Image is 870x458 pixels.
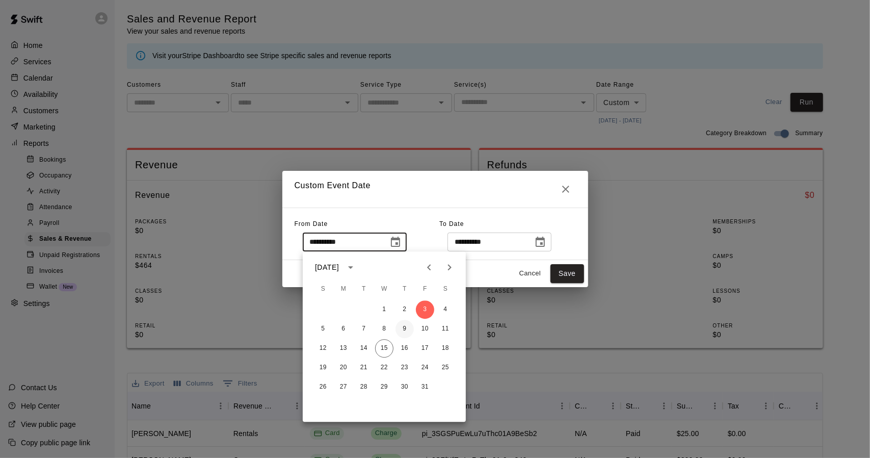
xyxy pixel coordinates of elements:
[396,378,414,396] button: 30
[314,279,332,299] span: Sunday
[550,264,584,283] button: Save
[295,220,328,227] span: From Date
[396,339,414,358] button: 16
[396,300,414,319] button: 2
[282,171,588,208] h2: Custom Event Date
[342,259,359,276] button: calendar view is open, switch to year view
[375,320,393,338] button: 8
[416,300,434,319] button: 3
[355,320,373,338] button: 7
[439,257,460,277] button: Next month
[334,339,353,358] button: 13
[385,232,406,252] button: Choose date, selected date is Oct 3, 2025
[416,359,434,377] button: 24
[436,320,455,338] button: 11
[355,279,373,299] span: Tuesday
[334,320,353,338] button: 6
[355,359,373,377] button: 21
[556,179,576,199] button: Close
[314,339,332,358] button: 12
[396,359,414,377] button: 23
[375,300,393,319] button: 1
[375,359,393,377] button: 22
[416,339,434,358] button: 17
[314,378,332,396] button: 26
[334,378,353,396] button: 27
[355,378,373,396] button: 28
[530,232,550,252] button: Choose date, selected date is Oct 9, 2025
[416,320,434,338] button: 10
[396,279,414,299] span: Thursday
[315,262,339,273] div: [DATE]
[396,320,414,338] button: 9
[439,220,464,227] span: To Date
[314,320,332,338] button: 5
[436,279,455,299] span: Saturday
[436,359,455,377] button: 25
[355,339,373,358] button: 14
[436,300,455,319] button: 4
[375,279,393,299] span: Wednesday
[375,339,393,358] button: 15
[375,378,393,396] button: 29
[334,359,353,377] button: 20
[334,279,353,299] span: Monday
[514,266,546,282] button: Cancel
[416,378,434,396] button: 31
[314,359,332,377] button: 19
[419,257,439,277] button: Previous month
[436,339,455,358] button: 18
[416,279,434,299] span: Friday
